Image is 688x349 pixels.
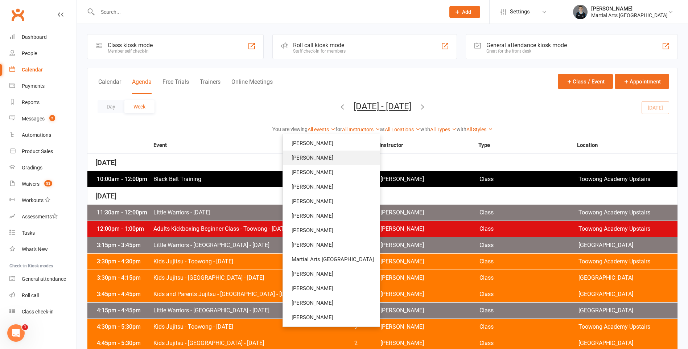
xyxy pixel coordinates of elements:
img: thumb_image1596234959.png [573,5,588,19]
span: Class [479,291,578,297]
a: [PERSON_NAME] [283,281,380,296]
span: Kids Jujitsu - [GEOGRAPHIC_DATA] - [DATE] [153,340,337,346]
button: Calendar [98,78,121,94]
div: 4:15pm - 4:45pm [95,308,153,313]
span: Class [479,176,578,182]
a: Dashboard [9,29,77,45]
a: [PERSON_NAME] [283,296,380,310]
span: [PERSON_NAME] [380,340,479,346]
button: Day [98,100,124,113]
span: Kids and Parents Jujitsu - [GEOGRAPHIC_DATA] - [DATE] [153,291,337,297]
a: People [9,45,77,62]
div: Workouts [22,197,44,203]
div: Roll call kiosk mode [293,42,346,49]
a: [PERSON_NAME] [283,223,380,238]
div: Gradings [22,165,42,171]
span: [PERSON_NAME] [380,210,479,215]
span: Toowong Academy Upstairs [578,210,677,215]
span: [GEOGRAPHIC_DATA] [578,340,677,346]
a: Tasks [9,225,77,241]
div: Automations [22,132,51,138]
div: Reports [22,99,40,105]
strong: You are viewing [272,126,308,132]
span: [PERSON_NAME] [380,308,479,313]
a: Automations [9,127,77,143]
div: 3:30pm - 4:15pm [95,275,153,281]
strong: Instructor [379,143,478,148]
span: [PERSON_NAME] [380,242,479,248]
span: [PERSON_NAME] [380,275,479,281]
a: Product Sales [9,143,77,160]
div: 12:00pm - 1:00pm [95,226,153,232]
a: [PERSON_NAME] [283,310,380,325]
div: People [22,50,37,56]
span: Toowong Academy Upstairs [578,324,677,330]
div: Class kiosk mode [108,42,153,49]
span: Class [479,242,578,248]
span: Class [479,226,578,232]
button: Online Meetings [231,78,273,94]
a: Class kiosk mode [9,304,77,320]
a: All events [308,127,335,132]
span: Class [479,340,578,346]
a: Workouts [9,192,77,209]
span: [PERSON_NAME] [380,176,479,182]
div: [PERSON_NAME] [591,5,668,12]
strong: for [335,126,342,132]
span: [PERSON_NAME] [380,291,479,297]
div: 3:30pm - 4:30pm [95,259,153,264]
strong: with [420,126,430,132]
a: Gradings [9,160,77,176]
a: [PERSON_NAME] [283,194,380,209]
a: General attendance kiosk mode [9,271,77,287]
span: [GEOGRAPHIC_DATA] [578,275,677,281]
div: General attendance [22,276,66,282]
button: Week [124,100,155,113]
span: [PERSON_NAME] [380,324,479,330]
div: 3:15pm - 3:45pm [95,242,153,248]
div: Assessments [22,214,58,219]
div: What's New [22,246,48,252]
a: [PERSON_NAME] [283,136,380,151]
span: Class [479,259,578,264]
a: Payments [9,78,77,94]
a: Roll call [9,287,77,304]
span: Class [479,308,578,313]
iframe: Intercom live chat [7,324,25,342]
div: Martial Arts [GEOGRAPHIC_DATA] [591,12,668,19]
div: Staff check-in for members [293,49,346,54]
input: Search... [95,7,440,17]
a: All Types [430,127,457,132]
button: Trainers [200,78,221,94]
strong: Location [577,143,676,148]
div: Waivers [22,181,40,187]
a: Clubworx [9,5,27,24]
a: Calendar [9,62,77,78]
button: [DATE] - [DATE] [354,101,411,111]
span: Class [479,324,578,330]
span: Little Warriors - [GEOGRAPHIC_DATA] - [DATE] [153,242,337,248]
div: Product Sales [22,148,53,154]
span: Kids Jujitsu - Toowong - [DATE] [153,324,337,330]
div: 10:00am - 12:00pm [95,176,153,182]
span: Add [462,9,471,15]
span: 1 [22,324,28,330]
span: 2 [337,340,375,346]
button: Appointment [615,74,669,89]
span: 9 [337,324,375,330]
span: [PERSON_NAME] [380,226,479,232]
a: [PERSON_NAME] [283,180,380,194]
div: 11:30am - 12:00pm [95,210,153,215]
div: Great for the front desk [486,49,567,54]
span: [GEOGRAPHIC_DATA] [578,308,677,313]
button: Free Trials [162,78,189,94]
a: [PERSON_NAME] [283,151,380,165]
div: Dashboard [22,34,47,40]
strong: at [380,126,385,132]
button: Add [449,6,480,18]
div: Calendar [22,67,43,73]
span: Class [479,210,578,215]
span: Little Warriors - [DATE] [153,210,337,215]
span: Toowong Academy Upstairs [578,176,677,182]
div: [DATE] [87,154,677,171]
